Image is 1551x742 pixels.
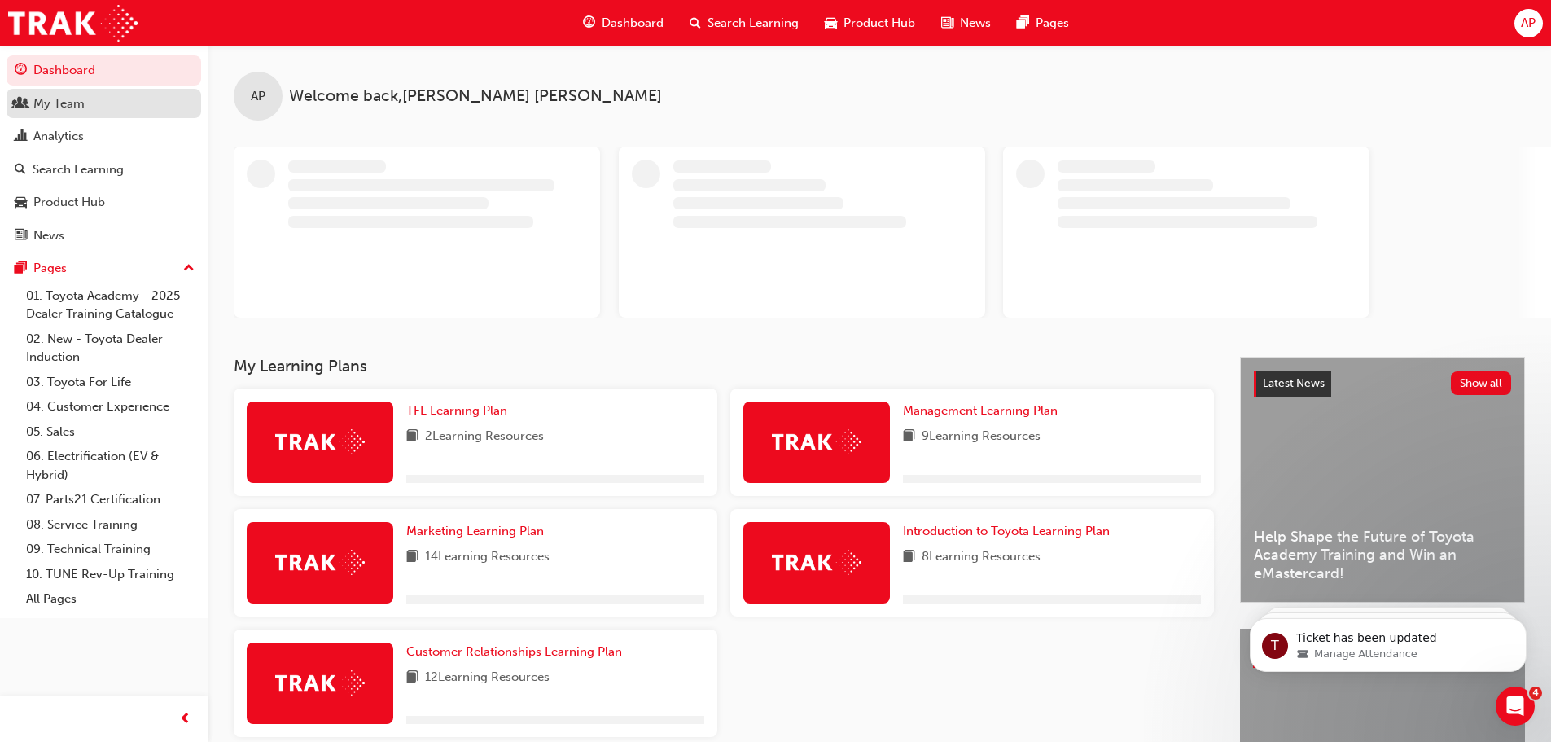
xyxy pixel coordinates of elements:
[922,427,1041,447] span: 9 Learning Resources
[1017,13,1029,33] span: pages-icon
[20,512,201,538] a: 08. Service Training
[234,357,1214,375] h3: My Learning Plans
[772,550,861,575] img: Trak
[1254,371,1511,397] a: Latest NewsShow all
[7,52,201,253] button: DashboardMy TeamAnalyticsSearch LearningProduct HubNews
[15,229,27,244] span: news-icon
[20,394,201,419] a: 04. Customer Experience
[20,586,201,612] a: All Pages
[275,429,365,454] img: Trak
[406,522,550,541] a: Marketing Learning Plan
[903,524,1110,538] span: Introduction to Toyota Learning Plan
[425,427,544,447] span: 2 Learning Resources
[903,427,915,447] span: book-icon
[1263,376,1325,390] span: Latest News
[33,94,85,113] div: My Team
[33,127,84,146] div: Analytics
[20,537,201,562] a: 09. Technical Training
[903,403,1058,418] span: Management Learning Plan
[15,261,27,276] span: pages-icon
[406,668,418,688] span: book-icon
[1225,584,1551,698] iframe: Intercom notifications message
[8,5,138,42] img: Trak
[289,87,662,106] span: Welcome back , [PERSON_NAME] [PERSON_NAME]
[7,221,201,251] a: News
[941,13,953,33] span: news-icon
[903,402,1064,420] a: Management Learning Plan
[425,668,550,688] span: 12 Learning Resources
[677,7,812,40] a: search-iconSearch Learning
[7,253,201,283] button: Pages
[251,87,265,106] span: AP
[20,327,201,370] a: 02. New - Toyota Dealer Induction
[183,258,195,279] span: up-icon
[406,427,418,447] span: book-icon
[928,7,1004,40] a: news-iconNews
[406,403,507,418] span: TFL Learning Plan
[406,644,622,659] span: Customer Relationships Learning Plan
[690,13,701,33] span: search-icon
[7,89,201,119] a: My Team
[179,709,191,730] span: prev-icon
[20,562,201,587] a: 10. TUNE Rev-Up Training
[7,187,201,217] a: Product Hub
[20,283,201,327] a: 01. Toyota Academy - 2025 Dealer Training Catalogue
[406,643,629,661] a: Customer Relationships Learning Plan
[20,444,201,487] a: 06. Electrification (EV & Hybrid)
[1004,7,1082,40] a: pages-iconPages
[772,429,861,454] img: Trak
[903,522,1116,541] a: Introduction to Toyota Learning Plan
[1496,687,1535,726] iframe: Intercom live chat
[7,55,201,86] a: Dashboard
[275,670,365,696] img: Trak
[15,97,27,112] span: people-icon
[843,14,915,33] span: Product Hub
[15,64,27,78] span: guage-icon
[1529,687,1542,700] span: 4
[15,130,27,144] span: chart-icon
[275,550,365,575] img: Trak
[825,13,837,33] span: car-icon
[33,193,105,212] div: Product Hub
[20,419,201,445] a: 05. Sales
[570,7,677,40] a: guage-iconDashboard
[583,13,595,33] span: guage-icon
[7,155,201,185] a: Search Learning
[33,160,124,179] div: Search Learning
[1036,14,1069,33] span: Pages
[425,547,550,568] span: 14 Learning Resources
[903,547,915,568] span: book-icon
[406,402,514,420] a: TFL Learning Plan
[1254,528,1511,583] span: Help Shape the Future of Toyota Academy Training and Win an eMastercard!
[15,163,26,178] span: search-icon
[406,524,544,538] span: Marketing Learning Plan
[1451,371,1512,395] button: Show all
[406,547,418,568] span: book-icon
[15,195,27,210] span: car-icon
[1240,357,1525,603] a: Latest NewsShow allHelp Shape the Future of Toyota Academy Training and Win an eMastercard!
[922,547,1041,568] span: 8 Learning Resources
[33,259,67,278] div: Pages
[33,226,64,245] div: News
[7,121,201,151] a: Analytics
[20,370,201,395] a: 03. Toyota For Life
[1514,9,1543,37] button: AP
[812,7,928,40] a: car-iconProduct Hub
[1521,14,1536,33] span: AP
[960,14,991,33] span: News
[708,14,799,33] span: Search Learning
[602,14,664,33] span: Dashboard
[20,487,201,512] a: 07. Parts21 Certification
